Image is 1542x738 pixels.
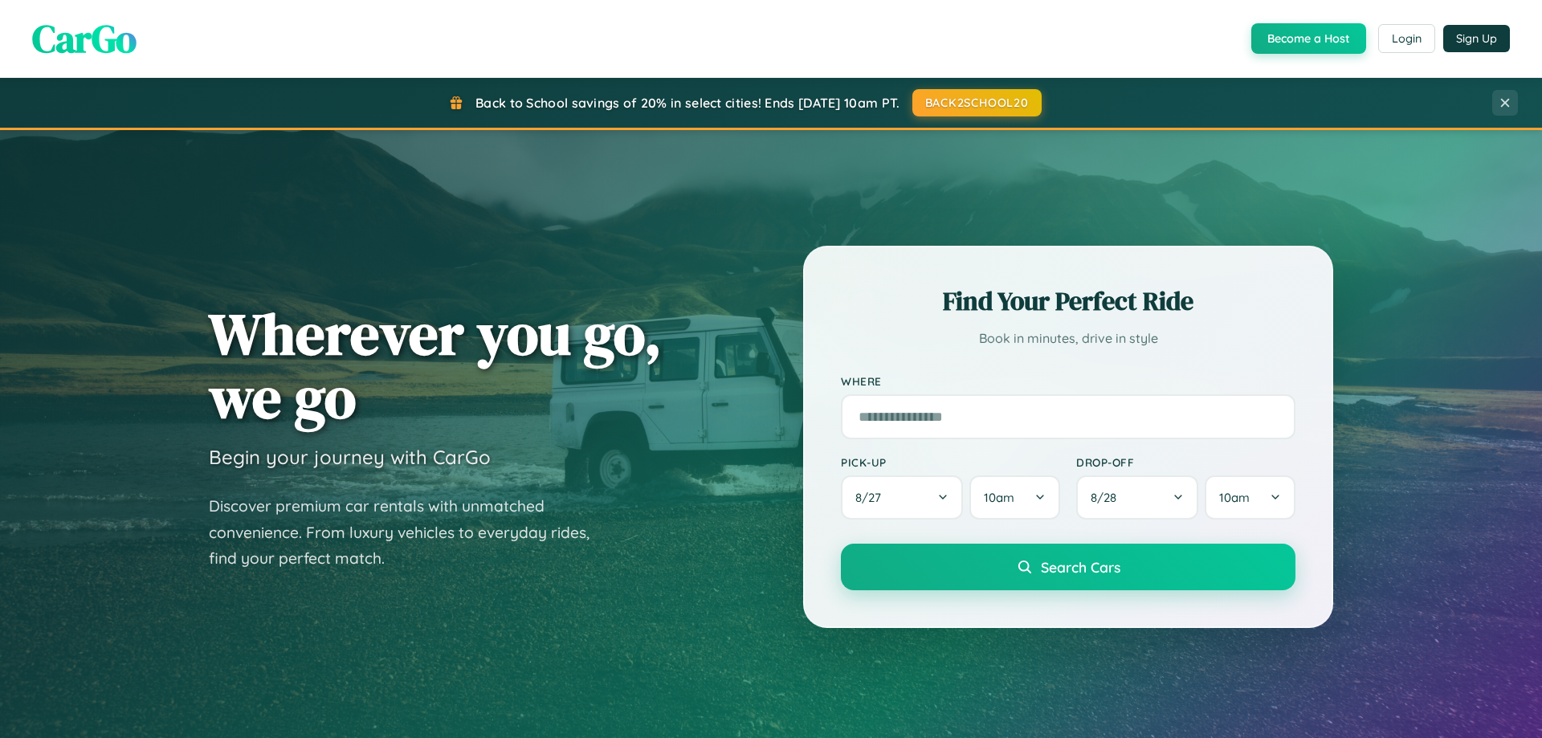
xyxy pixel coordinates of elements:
span: Search Cars [1041,558,1120,576]
button: 8/28 [1076,475,1198,520]
button: Search Cars [841,544,1295,590]
label: Drop-off [1076,455,1295,469]
label: Where [841,374,1295,388]
span: 10am [984,490,1014,505]
h3: Begin your journey with CarGo [209,445,491,469]
span: 8 / 28 [1091,490,1124,505]
p: Book in minutes, drive in style [841,327,1295,350]
span: 10am [1219,490,1250,505]
span: CarGo [32,12,137,65]
button: Login [1378,24,1435,53]
label: Pick-up [841,455,1060,469]
button: BACK2SCHOOL20 [912,89,1042,116]
button: Sign Up [1443,25,1510,52]
p: Discover premium car rentals with unmatched convenience. From luxury vehicles to everyday rides, ... [209,493,610,572]
button: 10am [969,475,1060,520]
button: Become a Host [1251,23,1366,54]
span: Back to School savings of 20% in select cities! Ends [DATE] 10am PT. [475,95,899,111]
button: 8/27 [841,475,963,520]
h1: Wherever you go, we go [209,302,662,429]
h2: Find Your Perfect Ride [841,283,1295,319]
span: 8 / 27 [855,490,889,505]
button: 10am [1205,475,1295,520]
